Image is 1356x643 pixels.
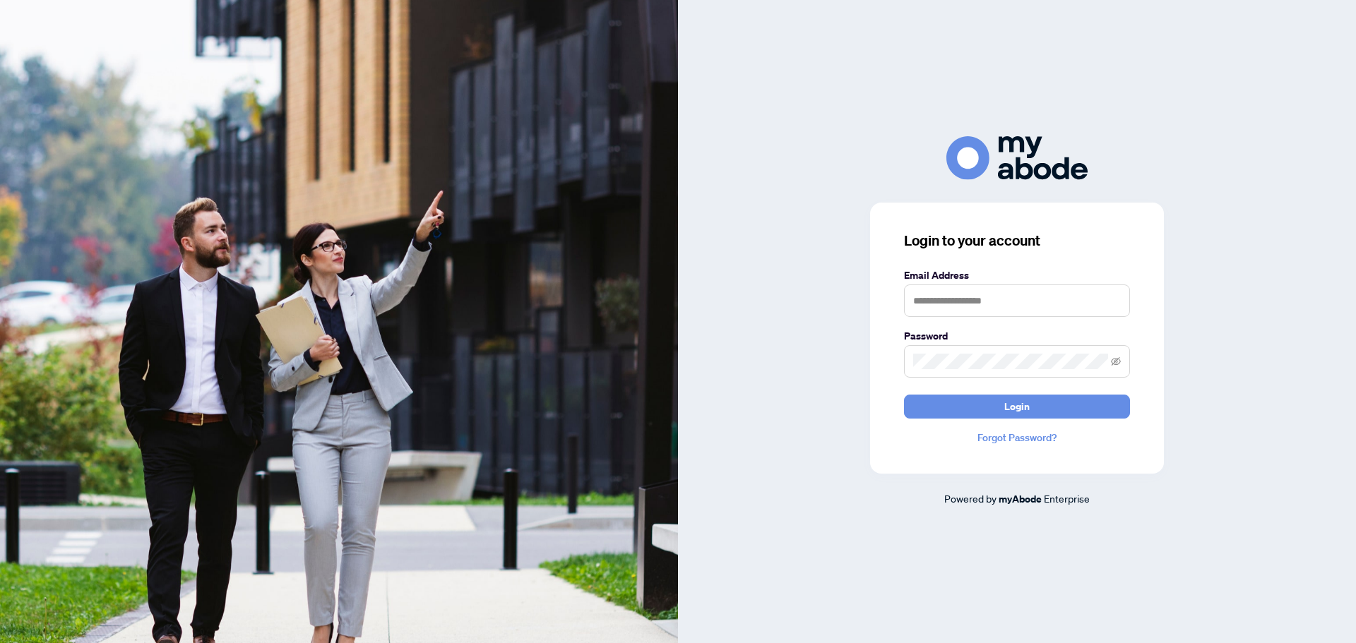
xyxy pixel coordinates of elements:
[904,268,1130,283] label: Email Address
[1044,492,1090,505] span: Enterprise
[904,430,1130,445] a: Forgot Password?
[1111,356,1121,366] span: eye-invisible
[904,231,1130,251] h3: Login to your account
[946,136,1088,179] img: ma-logo
[999,491,1042,507] a: myAbode
[944,492,997,505] span: Powered by
[904,328,1130,344] label: Password
[1004,395,1030,418] span: Login
[904,395,1130,419] button: Login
